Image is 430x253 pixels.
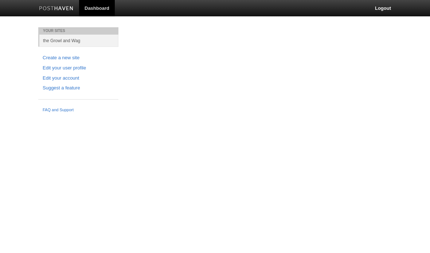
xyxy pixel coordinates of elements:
[38,27,118,35] li: Your Sites
[39,6,74,12] img: Posthaven-bar
[43,107,114,113] a: FAQ and Support
[43,64,114,72] a: Edit your user profile
[43,54,114,62] a: Create a new site
[39,35,118,47] a: the Growl and Wag
[43,75,114,82] a: Edit your account
[43,84,114,92] a: Suggest a feature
